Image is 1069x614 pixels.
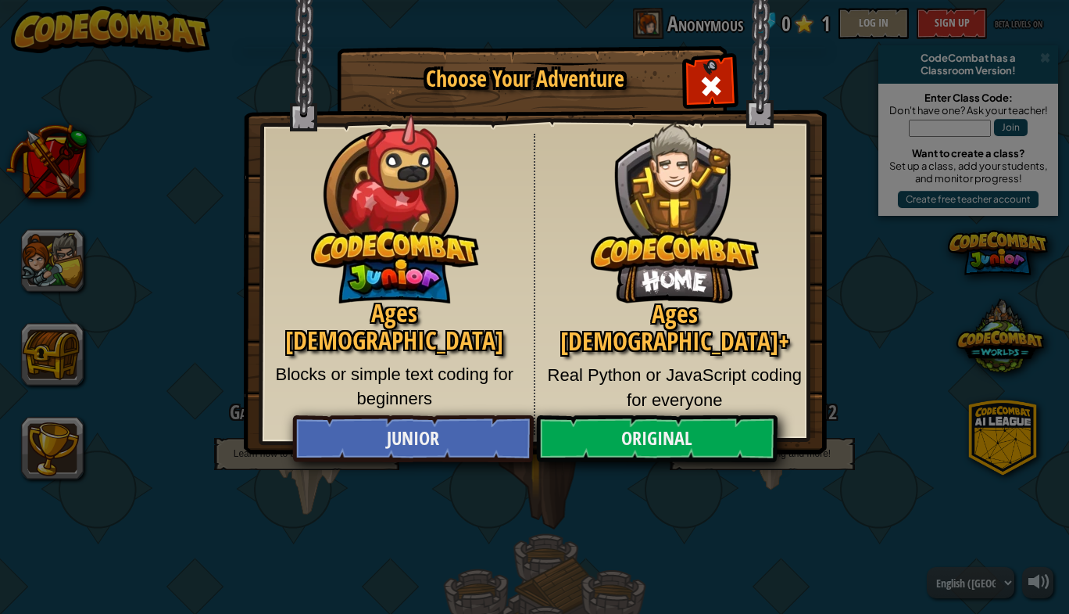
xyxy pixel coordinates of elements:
[365,67,685,92] h1: Choose Your Adventure
[536,415,777,462] a: Original
[267,300,522,354] h2: Ages [DEMOGRAPHIC_DATA]
[267,362,522,411] p: Blocks or simple text coding for beginners
[292,415,533,462] a: Junior
[547,300,803,355] h2: Ages [DEMOGRAPHIC_DATA]+
[686,59,735,109] div: Close modal
[591,98,759,303] img: CodeCombat Original hero character
[547,363,803,412] p: Real Python or JavaScript coding for everyone
[311,104,479,303] img: CodeCombat Junior hero character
